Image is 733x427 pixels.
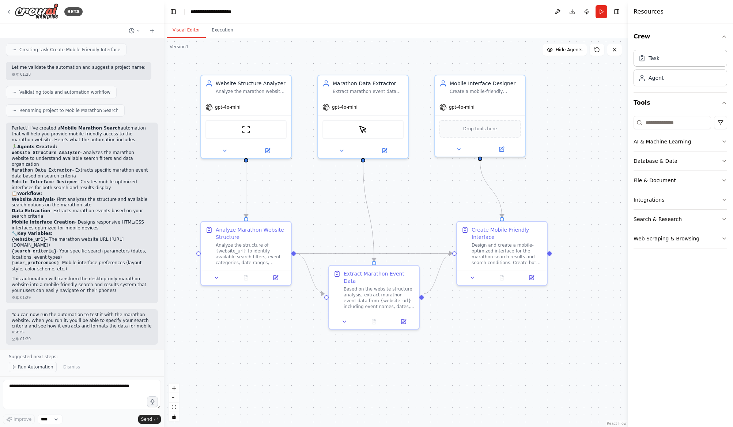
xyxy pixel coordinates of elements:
[200,221,292,286] div: Analyze Marathon Website StructureAnalyze the structure of {website_url} to identify available se...
[12,197,152,208] li: - First analyzes the structure and available search options on the marathon site
[364,146,405,155] button: Open in side panel
[434,75,526,157] div: Mobile Interface DesignerCreate a mobile-friendly presentation of marathon search results and con...
[14,416,31,422] span: Improve
[126,26,143,35] button: Switch to previous chat
[141,416,152,422] span: Send
[359,162,378,261] g: Edge from efb50225-5032-4abf-a3f8-2328e5c1b3a4 to 635b9b19-dbe0-4c18-ba3d-38a1a19bbd27
[12,248,152,260] li: - Your specific search parameters (dates, locations, event types)
[12,249,56,254] code: {search_criteria}
[612,7,622,17] button: Hide right sidebar
[472,226,543,241] div: Create Mobile-Friendly Interface
[634,47,727,92] div: Crew
[519,273,544,282] button: Open in side panel
[456,221,548,286] div: Create Mobile-Friendly InterfaceDesign and create a mobile-optimized interface for the marathon s...
[317,75,409,159] div: Marathon Data ExtractorExtract marathon event data from {website_url} based on search criteria in...
[231,273,262,282] button: No output available
[247,146,288,155] button: Open in side panel
[12,168,152,179] li: - Extracts specific marathon event data based on search criteria
[9,362,57,372] button: Run Automation
[190,8,249,15] nav: breadcrumb
[18,364,53,370] span: Run Automation
[169,383,179,393] button: zoom in
[63,364,80,370] span: Dismiss
[634,93,727,113] button: Tools
[12,261,59,266] code: {user_preferences}
[19,47,120,53] span: Creating task Create Mobile-Friendly Interface
[17,231,53,236] strong: Key Variables:
[649,74,664,82] div: Agent
[296,250,324,297] g: Edge from b9dc210a-20e5-49c4-9cec-6446a393a9e9 to 635b9b19-dbe0-4c18-ba3d-38a1a19bbd27
[328,265,420,330] div: Extract Marathon Event DataBased on the website structure analysis, extract marathon event data f...
[607,422,627,426] a: React Flow attribution
[472,242,543,266] div: Design and create a mobile-optimized interface for the marathon search results and search conditi...
[12,220,152,231] li: - Designs responsive HTML/CSS interfaces optimized for mobile devices
[12,208,50,213] strong: Data Extraction
[634,26,727,47] button: Crew
[146,26,158,35] button: Start a new chat
[242,162,250,217] g: Edge from 8f59df04-551e-4326-b916-cdf2449bd63a to b9dc210a-20e5-49c4-9cec-6446a393a9e9
[169,412,179,422] button: toggle interactivity
[487,273,518,282] button: No output available
[12,208,152,220] li: - Extracts marathon events based on your search criteria
[60,126,121,131] strong: Mobile Marathon Search
[138,415,161,424] button: Send
[344,270,415,285] div: Extract Marathon Event Data
[296,250,452,257] g: Edge from b9dc210a-20e5-49c4-9cec-6446a393a9e9 to 1e71c2e7-fe8d-4cb5-9e1f-69a73d113133
[634,113,727,254] div: Tools
[167,23,206,38] button: Visual Editor
[168,7,178,17] button: Hide left sidebar
[12,191,152,197] h2: 📋
[449,104,475,110] span: gpt-4o-mini
[424,250,452,297] g: Edge from 635b9b19-dbe0-4c18-ba3d-38a1a19bbd27 to 1e71c2e7-fe8d-4cb5-9e1f-69a73d113133
[12,150,152,168] li: - Analyzes the marathon website to understand available search filters and data organization
[12,237,152,248] li: - The marathon website URL ([URL][DOMAIN_NAME])
[216,226,287,241] div: Analyze Marathon Website Structure
[12,179,152,191] li: - Creates mobile-optimized interfaces for both search and results display
[12,237,46,242] code: {website_url}
[12,260,152,272] li: - Mobile interface preferences (layout style, color scheme, etc.)
[15,3,58,20] img: Logo
[12,231,152,237] h2: 🔧
[169,402,179,412] button: fit view
[634,132,727,151] button: AI & Machine Learning
[12,168,72,173] code: Marathon Data Extractor
[359,317,390,326] button: No output available
[9,354,155,360] p: Suggested next steps:
[332,104,358,110] span: gpt-4o-mini
[206,23,239,38] button: Execution
[12,180,78,185] code: Mobile Interface Designer
[481,145,522,154] button: Open in side panel
[169,393,179,402] button: zoom out
[634,171,727,190] button: File & Document
[344,286,415,310] div: Based on the website structure analysis, extract marathon event data from {website_url} including...
[147,396,158,407] button: Click to speak your automation idea
[12,220,75,225] strong: Mobile Interface Creation
[170,44,189,50] div: Version 1
[649,55,660,62] div: Task
[634,151,727,171] button: Database & Data
[450,80,521,87] div: Mobile Interface Designer
[216,89,287,94] div: Analyze the marathon website structure at {website_url} to understand search conditions, availabl...
[12,150,80,156] code: Website Structure Analyzer
[3,415,35,424] button: Improve
[543,44,587,56] button: Hide Agents
[60,362,84,372] button: Dismiss
[12,295,152,300] div: 오후 01:29
[333,80,404,87] div: Marathon Data Extractor
[634,7,664,16] h4: Resources
[19,89,110,95] span: Validating tools and automation workflow
[12,197,54,202] strong: Website Analysis
[17,144,57,149] strong: Agents Created:
[476,161,506,217] g: Edge from 7946614e-b612-42fc-9381-114a673f53fd to 1e71c2e7-fe8d-4cb5-9e1f-69a73d113133
[263,273,288,282] button: Open in side panel
[12,276,152,293] p: This automation will transform the desktop-only marathon website into a mobile-friendly search an...
[450,89,521,94] div: Create a mobile-friendly presentation of marathon search results and conditions, optimizing the d...
[169,383,179,422] div: React Flow controls
[215,104,241,110] span: gpt-4o-mini
[333,89,404,94] div: Extract marathon event data from {website_url} based on search criteria including dates, location...
[242,125,250,134] img: ScrapeWebsiteTool
[463,125,497,132] span: Drop tools here
[12,336,152,342] div: 오후 01:29
[17,191,42,196] strong: Workflow:
[12,312,152,335] p: You can now run the automation to test it with the marathon website. When you run it, you'll be a...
